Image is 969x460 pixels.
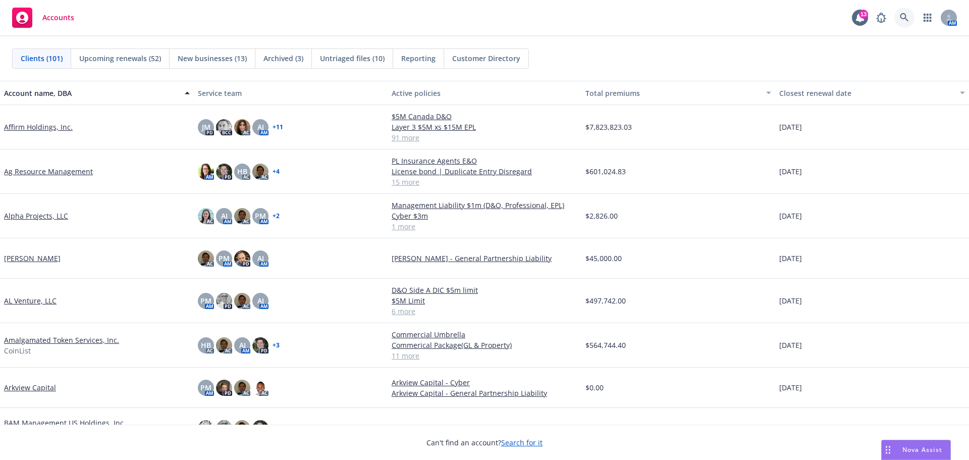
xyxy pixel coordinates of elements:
[198,420,214,436] img: photo
[392,340,577,350] a: Commerical Package(GL & Property)
[21,53,63,64] span: Clients (101)
[501,438,543,447] a: Search for it
[4,122,73,132] a: Affirm Holdings, Inc.
[401,53,436,64] span: Reporting
[198,208,214,224] img: photo
[273,213,280,219] a: + 2
[585,340,626,350] span: $564,744.40
[859,10,868,19] div: 13
[252,337,268,353] img: photo
[779,253,802,264] span: [DATE]
[882,440,894,459] div: Drag to move
[581,81,775,105] button: Total premiums
[871,8,891,28] a: Report a Bug
[234,420,250,436] img: photo
[392,156,577,166] a: PL Insurance Agents E&O
[779,340,802,350] span: [DATE]
[216,119,232,135] img: photo
[779,122,802,132] span: [DATE]
[894,8,914,28] a: Search
[392,377,577,388] a: Arkview Capital - Cyber
[4,166,93,177] a: Ag Resource Management
[392,200,577,211] a: Management Liability $1m (D&O, Professional, EPL)
[392,88,577,98] div: Active policies
[216,337,232,353] img: photo
[585,253,622,264] span: $45,000.00
[392,111,577,122] a: $5M Canada D&O
[779,295,802,306] span: [DATE]
[585,423,604,433] span: $0.00
[779,211,802,221] span: [DATE]
[392,295,577,306] a: $5M Limit
[234,293,250,309] img: photo
[392,388,577,398] a: Arkview Capital - General Partnership Liability
[201,340,211,350] span: HB
[775,81,969,105] button: Closest renewal date
[585,382,604,393] span: $0.00
[585,211,618,221] span: $2,826.00
[585,295,626,306] span: $497,742.00
[4,88,179,98] div: Account name, DBA
[237,166,247,177] span: HB
[392,166,577,177] a: License bond | Duplicate Entry Disregard
[42,14,74,22] span: Accounts
[779,88,954,98] div: Closest renewal date
[263,53,303,64] span: Archived (3)
[202,122,210,132] span: JM
[392,132,577,143] a: 91 more
[194,81,388,105] button: Service team
[388,81,581,105] button: Active policies
[392,221,577,232] a: 1 more
[392,329,577,340] a: Commercial Umbrella
[779,382,802,393] span: [DATE]
[585,88,760,98] div: Total premiums
[216,420,232,436] img: photo
[257,122,264,132] span: AJ
[918,8,938,28] a: Switch app
[392,285,577,295] a: D&O Side A DIC $5m limit
[200,295,211,306] span: PM
[881,440,951,460] button: Nova Assist
[392,177,577,187] a: 15 more
[79,53,161,64] span: Upcoming renewals (52)
[198,250,214,267] img: photo
[273,169,280,175] a: + 4
[8,4,78,32] a: Accounts
[216,293,232,309] img: photo
[392,423,394,433] span: -
[252,420,268,436] img: photo
[392,253,577,264] a: [PERSON_NAME] - General Partnership Liability
[779,423,782,433] span: -
[392,122,577,132] a: Layer 3 $5M xs $15M EPL
[4,253,61,264] a: [PERSON_NAME]
[273,124,283,130] a: + 11
[392,350,577,361] a: 11 more
[4,345,31,356] span: CoinList
[219,253,230,264] span: PM
[902,445,942,454] span: Nova Assist
[4,418,126,428] a: BAM Management US Holdings, Inc.
[585,122,632,132] span: $7,823,823.03
[234,380,250,396] img: photo
[320,53,385,64] span: Untriaged files (10)
[216,380,232,396] img: photo
[200,382,211,393] span: PM
[239,340,246,350] span: AJ
[4,295,57,306] a: AL Venture, LLC
[221,211,228,221] span: AJ
[255,211,266,221] span: PM
[585,166,626,177] span: $601,024.83
[452,53,520,64] span: Customer Directory
[252,164,268,180] img: photo
[257,253,264,264] span: AJ
[426,437,543,448] span: Can't find an account?
[257,295,264,306] span: AJ
[273,342,280,348] a: + 3
[198,88,384,98] div: Service team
